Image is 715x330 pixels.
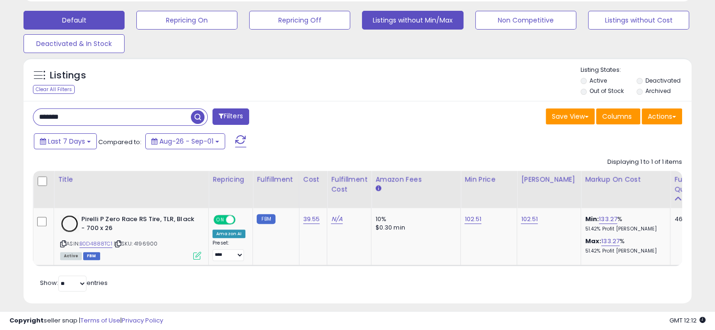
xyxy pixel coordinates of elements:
button: Save View [546,108,595,124]
div: Markup on Cost [585,175,666,184]
small: Amazon Fees. [375,184,381,193]
button: Aug-26 - Sep-01 [145,133,225,149]
div: Repricing [212,175,249,184]
small: FBM [257,214,275,224]
div: Fulfillable Quantity [674,175,707,194]
h5: Listings [50,69,86,82]
b: Max: [585,237,601,246]
span: OFF [234,216,249,224]
button: Filters [212,108,249,125]
div: ASIN: [60,215,201,259]
div: 10% [375,215,453,223]
button: Columns [596,108,640,124]
button: Non Competitive [475,11,576,30]
div: Title [58,175,204,184]
a: 39.55 [303,215,320,224]
label: Active [589,77,607,84]
a: Privacy Policy [122,316,163,325]
th: The percentage added to the cost of goods (COGS) that forms the calculator for Min & Max prices. [581,171,670,208]
div: Cost [303,175,323,184]
label: Archived [645,87,670,95]
strong: Copyright [9,316,44,325]
div: [PERSON_NAME] [521,175,577,184]
p: 51.42% Profit [PERSON_NAME] [585,226,663,232]
button: Listings without Cost [588,11,689,30]
div: % [585,215,663,232]
span: Last 7 Days [48,137,85,146]
div: Displaying 1 to 1 of 1 items [607,158,682,167]
label: Deactivated [645,77,680,84]
span: Aug-26 - Sep-01 [159,137,213,146]
span: Compared to: [98,138,141,146]
p: Listing States: [581,66,691,75]
a: N/A [331,215,342,224]
button: Default [24,11,125,30]
a: 102.51 [521,215,538,224]
img: 31rcfmWsPeL._SL40_.jpg [60,215,79,232]
span: 2025-09-9 12:12 GMT [669,316,706,325]
a: 102.51 [464,215,481,224]
button: Deactivated & In Stock [24,34,125,53]
span: FBM [83,252,100,260]
p: 51.42% Profit [PERSON_NAME] [585,248,663,254]
button: Repricing On [136,11,237,30]
span: Columns [602,112,632,121]
span: Show: entries [40,278,108,287]
div: Fulfillment Cost [331,175,367,194]
div: Clear All Filters [33,85,75,94]
a: Terms of Use [80,316,120,325]
div: Amazon AI [212,230,245,238]
button: Listings without Min/Max [362,11,463,30]
button: Repricing Off [249,11,350,30]
button: Actions [642,108,682,124]
div: $0.30 min [375,223,453,232]
a: 133.27 [599,215,617,224]
div: Fulfillment [257,175,295,184]
span: All listings currently available for purchase on Amazon [60,252,82,260]
div: Min Price [464,175,513,184]
div: 46 [674,215,703,223]
span: ON [214,216,226,224]
a: B0D4888TC1 [79,240,112,248]
b: Pirelli P Zero Race RS Tire, TLR, Black - 700 x 26 [81,215,196,235]
label: Out of Stock [589,87,624,95]
a: 133.27 [601,237,620,246]
b: Min: [585,215,599,223]
div: Amazon Fees [375,175,456,184]
div: Preset: [212,240,245,261]
button: Last 7 Days [34,133,97,149]
div: seller snap | | [9,316,163,325]
div: % [585,237,663,254]
span: | SKU: 4196900 [114,240,157,247]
